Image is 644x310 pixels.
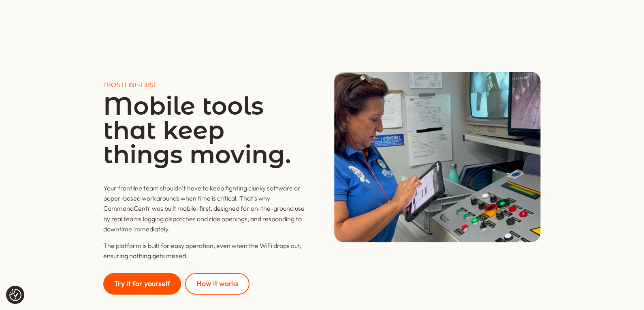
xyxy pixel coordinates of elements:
[103,241,310,261] p: The platform is built for easy operation, even when the WiFi drops out, ensuring nothing gets mis...
[103,183,310,261] div: Your frontline team shouldn’t have to keep fighting clunky software or paper-based workarounds wh...
[103,94,310,171] h1: Mobile tools that keep things moving.
[103,80,310,90] div: FRONTLINE-FIRST
[103,273,181,295] a: Try it for yourself
[185,273,249,295] a: How it works
[334,72,541,242] img: Mobile-first frontline tools
[9,289,21,301] button: Consent Preferences
[9,289,21,301] img: Revisit consent button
